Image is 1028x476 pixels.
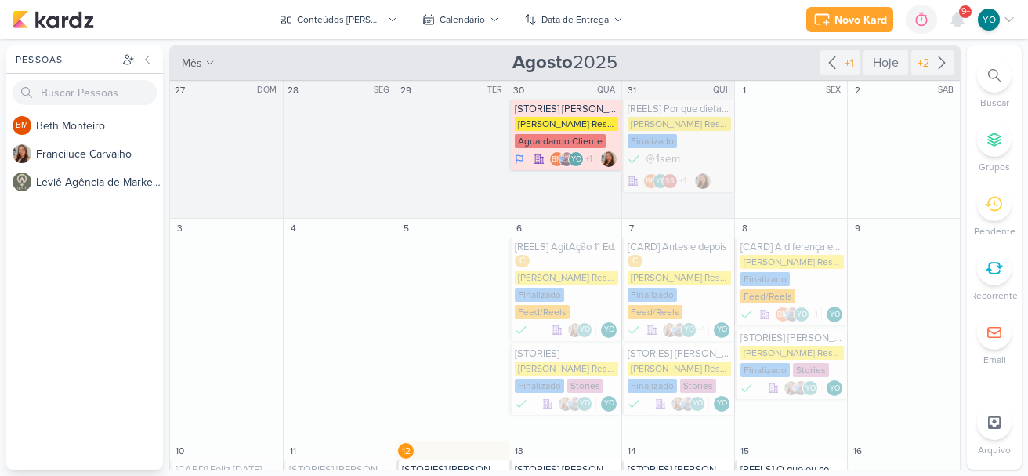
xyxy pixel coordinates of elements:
[693,400,703,408] p: YO
[172,220,187,236] div: 3
[713,84,733,96] div: QUI
[695,173,711,189] div: Responsável: Franciluce Carvalho
[601,151,617,167] img: Franciluce Carvalho
[646,178,657,186] p: BM
[714,396,729,412] div: Yasmin Oliveira
[978,443,1011,457] p: Arquivo
[737,220,752,236] div: 8
[398,82,414,98] div: 29
[515,103,618,115] div: [STORIES] Simone Regina
[398,220,414,236] div: 5
[978,9,1000,31] div: Yasmin Oliveira
[515,305,570,319] div: Feed/Reels
[559,151,574,167] img: Guilherme Savio
[938,84,958,96] div: SAB
[806,7,893,32] button: Novo Kard
[967,58,1022,110] li: Ctrl + F
[662,173,678,189] div: Simone Regina Sa
[628,255,642,267] div: C
[515,396,527,412] div: Finalizado
[13,116,31,135] div: Beth Monteiro
[974,224,1015,238] p: Pendente
[577,322,592,338] div: Yasmin Oliveira
[827,380,842,396] div: Yasmin Oliveira
[182,55,202,71] span: mês
[374,84,394,96] div: SEG
[784,307,800,322] img: Guilherme Savio
[826,84,845,96] div: SEX
[775,307,822,322] div: Colaboradores: Beth Monteiro, Guilherme Savio, Yasmin Oliveira, Simone Regina Sa
[714,322,729,338] div: Responsável: Yasmin Oliveira
[842,55,857,71] div: +1
[601,396,617,412] div: Yasmin Oliveira
[604,326,614,334] p: YO
[515,134,606,148] div: Aguardando Cliente
[13,80,157,105] input: Buscar Pessoas
[849,82,865,98] div: 2
[775,307,791,322] div: Beth Monteiro
[624,220,639,236] div: 7
[628,241,731,253] div: [CARD] Antes e depois
[680,396,696,412] img: Guilherme Savio
[643,173,659,189] div: Beth Monteiro
[584,153,592,165] span: +1
[980,96,1009,110] p: Buscar
[671,322,687,338] img: Guilherme Savio
[567,396,583,412] img: Guilherme Savio
[515,288,564,302] div: Finalizado
[515,117,618,131] div: [PERSON_NAME] Resec
[662,322,678,338] img: Franciluce Carvalho
[515,347,618,360] div: [STORIES]
[740,332,844,344] div: [STORIES] SIMONE
[645,151,680,167] div: último check-in há 1 semana
[36,118,163,134] div: B e t h M o n t e i r o
[740,363,790,377] div: Finalizado
[849,220,865,236] div: 9
[13,10,94,29] img: kardz.app
[830,385,840,393] p: YO
[512,50,617,75] span: 2025
[827,307,842,322] div: Responsável: Yasmin Oliveira
[784,380,799,396] img: Franciluce Carvalho
[793,380,809,396] img: Guilherme Savio
[827,380,842,396] div: Responsável: Yasmin Oliveira
[515,271,618,285] div: [PERSON_NAME] Resec
[601,322,617,338] div: Yasmin Oliveira
[714,322,729,338] div: Yasmin Oliveira
[628,322,640,338] div: Finalizado
[665,178,675,186] p: SS
[737,443,752,459] div: 15
[671,396,709,412] div: Colaboradores: Franciluce Carvalho, Guilherme Savio, Yasmin Oliveira
[680,379,716,393] div: Stories
[36,146,163,162] div: F r a n c i l u c e C a r v a l h o
[624,82,639,98] div: 31
[628,151,640,167] div: Finalizado
[684,326,694,334] p: YO
[628,379,677,393] div: Finalizado
[567,322,596,338] div: Colaboradores: Franciluce Carvalho, Yasmin Oliveira
[597,84,620,96] div: QUA
[511,82,527,98] div: 30
[289,463,393,476] div: [STORIES] SIMONE REGINA
[36,174,163,191] div: L e v i ê A g ê n c i a d e M a r k e t i n g D i g i t a l
[601,151,617,167] div: Responsável: Franciluce Carvalho
[571,156,581,164] p: YO
[656,154,680,165] span: 1sem
[983,13,996,27] p: YO
[653,173,668,189] div: Yasmin Oliveira
[740,346,844,360] div: [PERSON_NAME] Resec
[398,443,414,459] div: 12
[567,379,603,393] div: Stories
[172,443,187,459] div: 10
[515,362,618,376] div: [PERSON_NAME] Resec
[285,443,301,459] div: 11
[740,272,790,286] div: Finalizado
[13,53,119,67] div: Pessoas
[809,308,818,321] span: +1
[740,255,844,269] div: [PERSON_NAME] Resec
[512,51,573,74] strong: Agosto
[13,144,31,163] img: Franciluce Carvalho
[402,463,505,476] div: [STORIES] SIMONE REGINA
[628,288,677,302] div: Finalizado
[549,151,565,167] div: Beth Monteiro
